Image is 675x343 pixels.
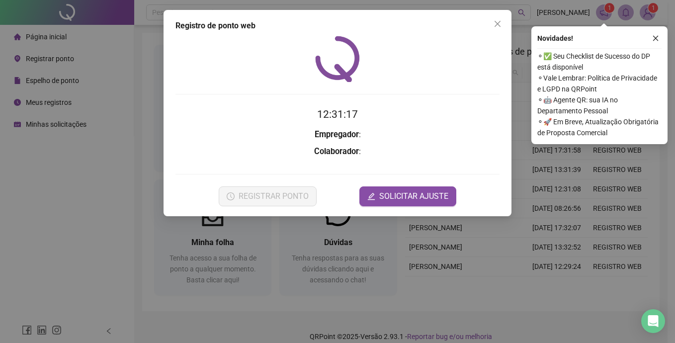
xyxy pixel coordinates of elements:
button: REGISTRAR PONTO [219,186,317,206]
button: editSOLICITAR AJUSTE [359,186,456,206]
span: close [494,20,502,28]
button: Close [490,16,506,32]
h3: : [175,145,500,158]
span: Novidades ! [537,33,573,44]
div: Registro de ponto web [175,20,500,32]
img: QRPoint [315,36,360,82]
time: 12:31:17 [317,108,358,120]
strong: Colaborador [314,147,359,156]
strong: Empregador [315,130,359,139]
h3: : [175,128,500,141]
span: ⚬ ✅ Seu Checklist de Sucesso do DP está disponível [537,51,662,73]
div: Open Intercom Messenger [641,309,665,333]
span: SOLICITAR AJUSTE [379,190,448,202]
span: edit [367,192,375,200]
span: ⚬ 🤖 Agente QR: sua IA no Departamento Pessoal [537,94,662,116]
span: close [652,35,659,42]
span: ⚬ 🚀 Em Breve, Atualização Obrigatória de Proposta Comercial [537,116,662,138]
span: ⚬ Vale Lembrar: Política de Privacidade e LGPD na QRPoint [537,73,662,94]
